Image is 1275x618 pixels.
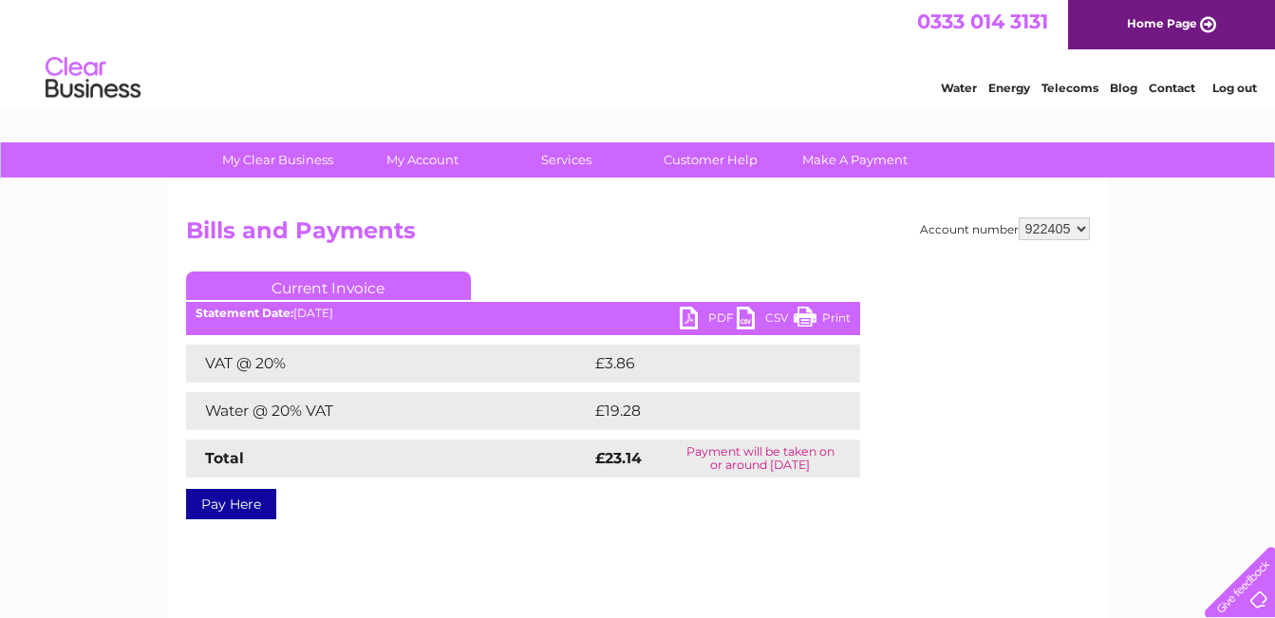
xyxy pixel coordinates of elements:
[988,81,1030,95] a: Energy
[591,345,816,383] td: £3.86
[737,307,794,334] a: CSV
[45,49,141,107] img: logo.png
[777,142,933,178] a: Make A Payment
[920,217,1090,240] div: Account number
[661,440,860,478] td: Payment will be taken on or around [DATE]
[186,345,591,383] td: VAT @ 20%
[591,392,820,430] td: £19.28
[205,449,244,467] strong: Total
[186,489,276,519] a: Pay Here
[186,272,471,300] a: Current Invoice
[941,81,977,95] a: Water
[186,392,591,430] td: Water @ 20% VAT
[680,307,737,334] a: PDF
[595,449,642,467] strong: £23.14
[632,142,789,178] a: Customer Help
[1041,81,1098,95] a: Telecoms
[186,307,860,320] div: [DATE]
[344,142,500,178] a: My Account
[488,142,645,178] a: Services
[917,9,1048,33] a: 0333 014 3131
[1110,81,1137,95] a: Blog
[190,10,1087,92] div: Clear Business is a trading name of Verastar Limited (registered in [GEOGRAPHIC_DATA] No. 3667643...
[1212,81,1257,95] a: Log out
[196,306,293,320] b: Statement Date:
[186,217,1090,253] h2: Bills and Payments
[199,142,356,178] a: My Clear Business
[794,307,851,334] a: Print
[1149,81,1195,95] a: Contact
